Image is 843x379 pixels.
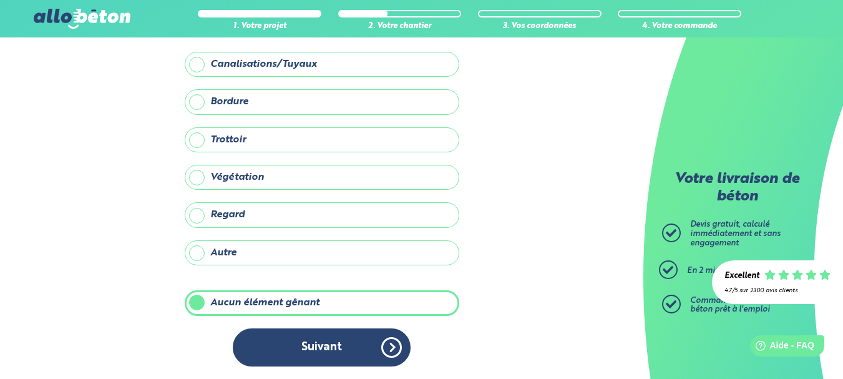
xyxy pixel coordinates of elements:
div: 1. Votre projet [198,22,321,31]
label: Végétation [185,165,459,190]
div: 3. Vos coordonnées [478,22,602,31]
label: Aucun élément gênant [185,290,459,315]
label: Regard [185,202,459,227]
div: Excellent [724,272,759,281]
iframe: Help widget launcher [732,330,829,365]
label: Canalisations/Tuyaux [185,52,459,77]
div: 4. Votre commande [618,22,741,31]
span: Commandez ensuite votre béton prêt à l'emploi [690,297,790,314]
label: Trottoir [185,127,459,152]
label: Bordure [185,89,459,114]
label: Autre [185,240,459,265]
div: 2. Votre chantier [338,22,462,31]
div: 4.7/5 sur 2300 avis clients [724,287,831,294]
p: Votre livraison de béton [665,171,809,205]
button: Suivant [233,328,411,367]
span: En 2 minutes top chrono [687,267,780,275]
img: allobéton [34,9,130,29]
span: Devis gratuit, calculé immédiatement et sans engagement [690,220,781,247]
